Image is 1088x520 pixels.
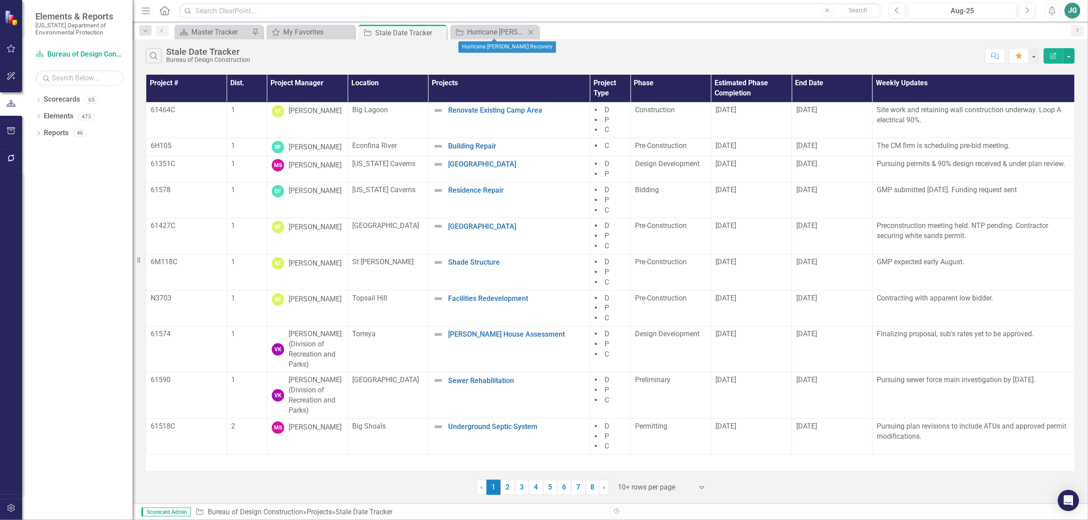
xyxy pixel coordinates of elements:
[605,116,609,124] span: P
[590,138,630,156] td: Double-Click to Edit
[631,218,711,254] td: Double-Click to Edit
[716,106,737,114] span: [DATE]
[151,329,222,339] p: 61574
[78,113,95,120] div: 473
[716,422,737,430] span: [DATE]
[716,141,737,150] span: [DATE]
[543,480,557,495] a: 5
[605,304,609,312] span: P
[289,258,342,269] div: [PERSON_NAME]
[4,10,20,26] img: ClearPoint Strategy
[348,372,429,418] td: Double-Click to Edit
[227,102,267,138] td: Double-Click to Edit
[433,159,444,170] img: Not Defined
[796,221,817,230] span: [DATE]
[433,105,444,116] img: Not Defined
[448,423,586,431] a: Underground Septic System
[877,421,1070,442] p: Pursuing plan revisions to include ATUs and approved permit modifications.
[605,268,609,276] span: P
[635,221,687,230] span: Pre-Construction
[590,218,630,254] td: Double-Click to Edit
[872,418,1074,455] td: Double-Click to Edit
[227,290,267,326] td: Double-Click to Edit
[227,372,267,418] td: Double-Click to Edit
[272,159,284,171] div: MS
[232,159,236,168] span: 1
[352,422,386,430] span: Big Shoals
[166,47,250,57] div: Stale Date Tracker
[605,258,609,266] span: D
[448,295,586,303] a: Facilities Redevelopment
[272,389,284,402] div: VK
[146,156,227,182] td: Double-Click to Edit
[227,156,267,182] td: Double-Click to Edit
[179,3,883,19] input: Search ClearPoint...
[146,182,227,218] td: Double-Click to Edit
[232,422,236,430] span: 2
[605,442,609,450] span: C
[605,422,609,430] span: D
[195,507,604,517] div: » »
[515,480,529,495] a: 3
[352,376,419,384] span: [GEOGRAPHIC_DATA]
[146,102,227,138] td: Double-Click to Edit
[232,330,236,338] span: 1
[433,221,444,232] img: Not Defined
[348,418,429,455] td: Double-Click to Edit
[711,102,792,138] td: Double-Click to Edit
[289,222,342,232] div: [PERSON_NAME]
[433,421,444,432] img: Not Defined
[267,372,348,418] td: Double-Click to Edit
[146,218,227,254] td: Double-Click to Edit
[166,57,250,63] div: Bureau of Design Construction
[267,290,348,326] td: Double-Click to Edit
[872,102,1074,138] td: Double-Click to Edit
[352,221,419,230] span: [GEOGRAPHIC_DATA]
[605,141,609,150] span: C
[44,128,68,138] a: Reports
[796,376,817,384] span: [DATE]
[227,218,267,254] td: Double-Click to Edit
[428,326,590,372] td: Double-Click to Edit Right Click for Context Menu
[35,70,124,86] input: Search Below...
[605,232,609,240] span: P
[433,141,444,152] img: Not Defined
[631,102,711,138] td: Double-Click to Edit
[348,218,429,254] td: Double-Click to Edit
[348,182,429,218] td: Double-Click to Edit
[716,294,737,302] span: [DATE]
[631,418,711,455] td: Double-Click to Edit
[877,185,1070,195] p: GMP submitted [DATE]. Funding request sent
[590,326,630,372] td: Double-Click to Edit
[716,330,737,338] span: [DATE]
[716,186,737,194] span: [DATE]
[716,159,737,168] span: [DATE]
[267,418,348,455] td: Double-Click to Edit
[716,221,737,230] span: [DATE]
[877,221,1070,241] p: Preconstruction meeting held. NTP pending. Contractor securing white sands permit.
[151,421,222,432] p: 61518C
[448,377,586,385] a: Sewer Rehabilitation
[289,186,342,196] div: [PERSON_NAME]
[605,340,609,348] span: P
[872,326,1074,372] td: Double-Click to Edit
[605,294,609,302] span: D
[375,27,445,38] div: Stale Date Tracker
[605,242,609,250] span: C
[151,141,222,151] p: 6H105
[605,432,609,440] span: P
[348,290,429,326] td: Double-Click to Edit
[711,326,792,372] td: Double-Click to Edit
[635,186,659,194] span: Bidding
[283,27,353,38] div: My Favorites
[146,138,227,156] td: Double-Click to Edit
[792,290,873,326] td: Double-Click to Edit
[631,372,711,418] td: Double-Click to Edit
[448,330,586,338] a: [PERSON_NAME] House Assessment
[605,350,609,358] span: C
[433,329,444,340] img: Not Defined
[146,290,227,326] td: Double-Click to Edit
[272,221,284,233] div: KF
[146,326,227,372] td: Double-Click to Edit
[428,218,590,254] td: Double-Click to Edit Right Click for Context Menu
